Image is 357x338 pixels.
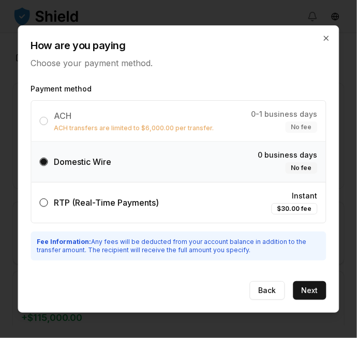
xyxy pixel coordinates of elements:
[40,158,48,166] button: Domestic Wire0 business daysNo fee
[272,203,318,214] div: $30.00 fee
[37,238,320,254] p: Any fees will be deducted from your account balance in addition to the transfer amount. The recip...
[251,109,318,119] span: 0-1 business days
[54,157,112,167] span: Domestic Wire
[54,124,214,132] p: ACH transfers are limited to $6,000.00 per transfer.
[292,191,318,201] span: Instant
[54,197,159,208] span: RTP (Real-Time Payments)
[54,111,72,121] span: ACH
[40,198,48,207] button: RTP (Real-Time Payments)Instant$30.00 fee
[31,38,326,53] h2: How are you paying
[250,281,285,300] button: Back
[286,121,318,133] div: No fee
[293,281,326,300] button: Next
[40,117,48,125] button: ACHACH transfers are limited to $6,000.00 per transfer.0-1 business daysNo fee
[286,162,318,174] div: No fee
[37,238,92,245] strong: Fee Information:
[258,150,318,160] span: 0 business days
[31,57,326,69] p: Choose your payment method.
[31,84,326,94] label: Payment method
